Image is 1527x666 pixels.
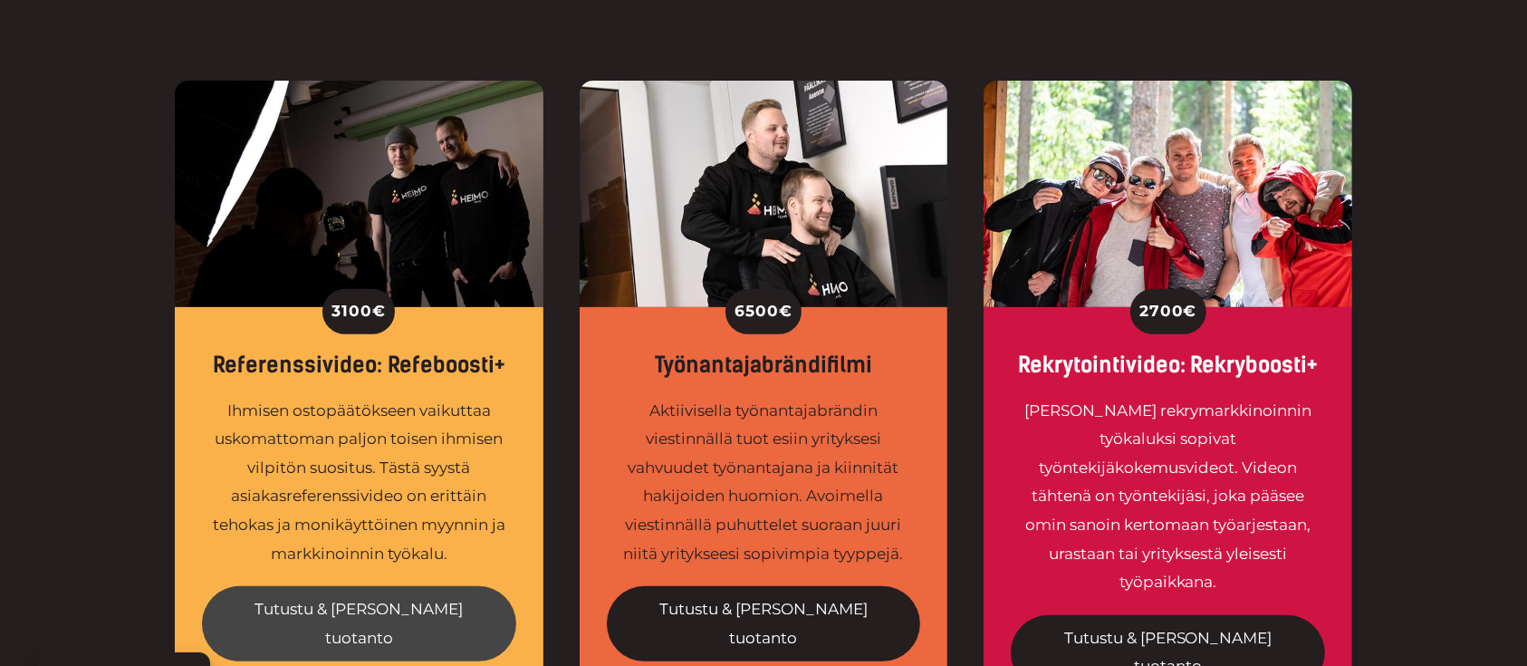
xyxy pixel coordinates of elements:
div: Työnantajabrändifilmi [607,352,921,379]
img: Rekryvideo päästää työntekijäsi valokeilaan. [984,81,1352,307]
div: Ihmisen ostopäätökseen vaikuttaa uskomattoman paljon toisen ihmisen vilpitön suositus. Tästä syys... [202,397,516,568]
a: Tutustu & [PERSON_NAME] tuotanto [202,586,516,661]
div: 3100 [322,289,395,334]
div: 2700 [1130,289,1206,334]
span: € [779,297,792,326]
img: Työnantajabrändi ja sen viestintä sujuu videoilla. [580,81,948,307]
div: Referenssivideo: Refeboosti+ [202,352,516,379]
span: € [1184,297,1197,326]
div: [PERSON_NAME] rekrymarkkinoinnin työkaluksi sopivat työntekijäkokemusvideot. Videon tähtenä on ty... [1011,397,1325,597]
img: Referenssivideo on myynnin työkalu. [175,81,543,307]
div: Aktiivisella työnantajabrändin viestinnällä tuot esiin yrityksesi vahvuudet työnantajana ja kiinn... [607,397,921,568]
div: 6500 [725,289,802,334]
a: Tutustu & [PERSON_NAME] tuotanto [607,586,921,661]
span: € [372,297,386,326]
div: Rekrytointivideo: Rekryboosti+ [1011,352,1325,379]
